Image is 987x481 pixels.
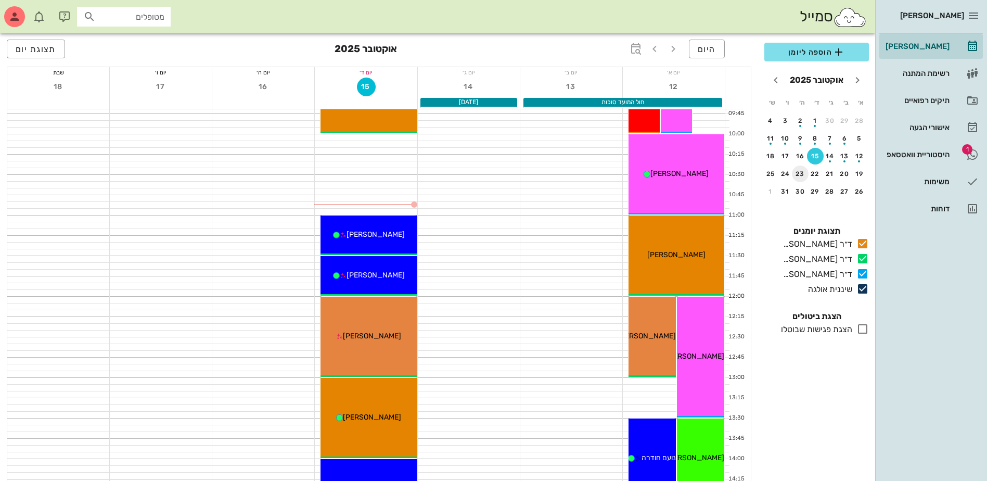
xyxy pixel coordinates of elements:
div: אישורי הגעה [883,123,950,132]
div: 12:00 [725,292,747,301]
button: 1 [807,112,824,129]
div: 11:15 [725,231,747,240]
span: חול המועד סוכות [601,98,644,106]
div: 28 [851,117,868,124]
span: תג [31,8,37,15]
button: 17 [151,78,170,96]
div: שיננית אולגה [804,283,852,296]
div: שבת [7,67,109,78]
span: 12 [664,82,683,91]
div: 28 [822,188,838,195]
div: 12:45 [725,353,747,362]
button: חודש שעבר [848,71,867,90]
div: משימות [883,178,950,186]
button: 28 [851,112,868,129]
div: ד״ר [PERSON_NAME] [779,268,852,281]
button: 29 [837,112,853,129]
button: 13 [837,148,853,164]
div: 11:00 [725,211,747,220]
div: יום ג׳ [418,67,520,78]
div: תיקים רפואיים [883,96,950,105]
button: 11 [762,130,779,147]
div: 24 [777,170,794,178]
span: [DATE] [459,98,478,106]
div: 21 [822,170,838,178]
button: 30 [822,112,838,129]
button: 14 [459,78,478,96]
button: 15 [807,148,824,164]
div: 18 [762,153,779,160]
span: [PERSON_NAME]' [616,332,676,340]
button: 13 [562,78,581,96]
span: היום [698,44,716,54]
th: א׳ [854,94,868,111]
button: 16 [254,78,273,96]
div: 10 [777,135,794,142]
button: 16 [792,148,809,164]
div: ד״ר [PERSON_NAME] [779,238,852,250]
div: יום א׳ [623,67,725,78]
h4: הצגת ביטולים [764,310,869,323]
button: 7 [822,130,838,147]
button: 15 [357,78,376,96]
div: 29 [807,188,824,195]
span: [PERSON_NAME] [343,413,401,422]
div: 26 [851,188,868,195]
div: 13:30 [725,414,747,423]
div: 27 [837,188,853,195]
span: 14 [459,82,478,91]
button: 23 [792,166,809,182]
div: 12:30 [725,333,747,341]
button: 8 [807,130,824,147]
div: היסטוריית וואטסאפ [883,150,950,159]
div: 1 [762,188,779,195]
button: 1 [762,183,779,200]
div: יום ד׳ [315,67,417,78]
div: 10:15 [725,150,747,159]
button: 30 [792,183,809,200]
div: 6 [837,135,853,142]
div: 25 [762,170,779,178]
button: 18 [762,148,779,164]
div: 14:00 [725,454,747,463]
span: [PERSON_NAME] [647,250,706,259]
div: 5 [851,135,868,142]
div: 31 [777,188,794,195]
button: 20 [837,166,853,182]
div: 2 [792,117,809,124]
div: 09:45 [725,109,747,118]
div: 19 [851,170,868,178]
a: משימות [879,169,983,194]
div: 3 [777,117,794,124]
button: 14 [822,148,838,164]
div: 29 [837,117,853,124]
div: 12:15 [725,312,747,321]
button: 24 [777,166,794,182]
div: 13:45 [725,434,747,443]
div: [PERSON_NAME] [883,42,950,50]
button: 26 [851,183,868,200]
span: [PERSON_NAME] [347,230,405,239]
div: 11:45 [725,272,747,281]
th: ג׳ [825,94,838,111]
span: 17 [151,82,170,91]
a: דוחות [879,196,983,221]
div: 30 [822,117,838,124]
button: 27 [837,183,853,200]
div: 14 [822,153,838,160]
span: 13 [562,82,581,91]
span: תצוגת יום [16,44,56,54]
button: 25 [762,166,779,182]
a: תגהיסטוריית וואטסאפ [879,142,983,167]
button: 18 [49,78,68,96]
button: 4 [762,112,779,129]
div: דוחות [883,205,950,213]
a: תיקים רפואיים [879,88,983,113]
div: 13 [837,153,853,160]
h4: תצוגת יומנים [764,225,869,237]
div: יום ו׳ [110,67,212,78]
span: תג [962,144,972,155]
button: 31 [777,183,794,200]
div: 23 [792,170,809,178]
a: אישורי הגעה [879,115,983,140]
